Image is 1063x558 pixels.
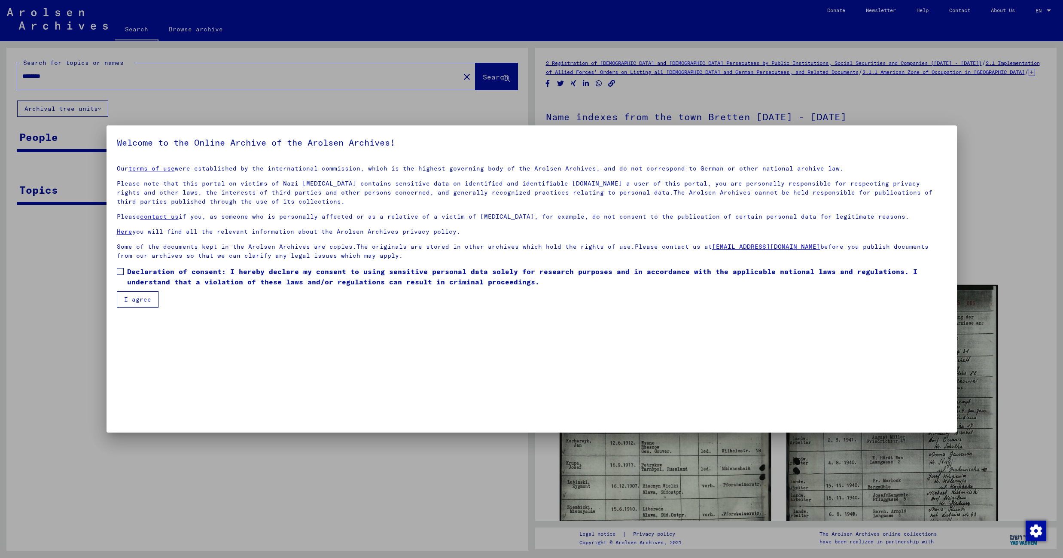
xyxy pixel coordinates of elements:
a: contact us [140,213,179,220]
p: Some of the documents kept in the Arolsen Archives are copies.The originals are stored in other a... [117,242,947,260]
a: [EMAIL_ADDRESS][DOMAIN_NAME] [712,243,820,250]
span: Declaration of consent: I hereby declare my consent to using sensitive personal data solely for r... [127,266,947,287]
img: Change consent [1026,521,1046,541]
p: you will find all the relevant information about the Arolsen Archives privacy policy. [117,227,947,236]
h5: Welcome to the Online Archive of the Arolsen Archives! [117,136,947,149]
button: I agree [117,291,158,308]
p: Please note that this portal on victims of Nazi [MEDICAL_DATA] contains sensitive data on identif... [117,179,947,206]
p: Please if you, as someone who is personally affected or as a relative of a victim of [MEDICAL_DAT... [117,212,947,221]
a: Here [117,228,132,235]
a: terms of use [128,165,175,172]
p: Our were established by the international commission, which is the highest governing body of the ... [117,164,947,173]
